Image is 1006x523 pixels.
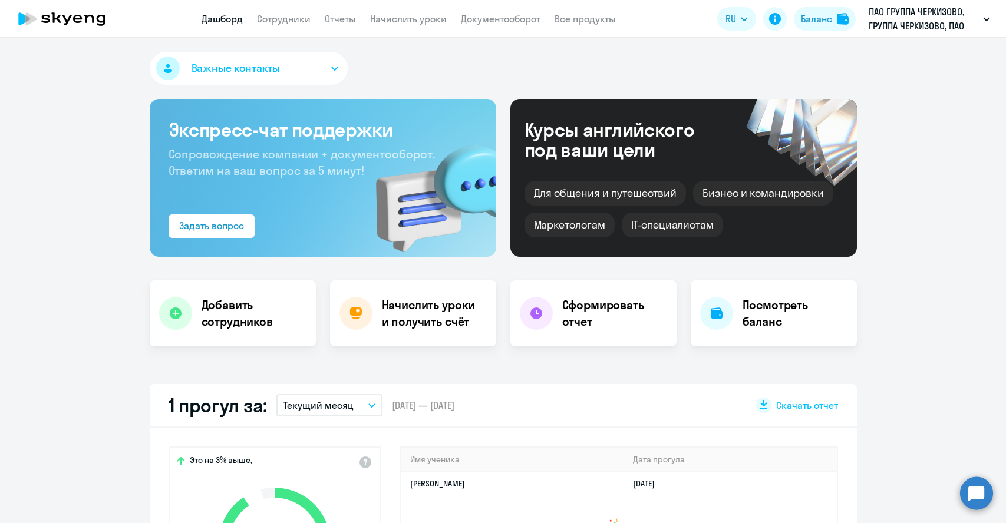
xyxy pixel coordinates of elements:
span: Сопровождение компании + документооборот. Ответим на ваш вопрос за 5 минут! [169,147,435,178]
h4: Сформировать отчет [562,297,667,330]
th: Имя ученика [401,448,624,472]
p: ПАО ГРУППА ЧЕРКИЗОВО, ГРУППА ЧЕРКИЗОВО, ПАО [869,5,978,33]
span: RU [725,12,736,26]
div: Маркетологам [525,213,615,237]
div: Бизнес и командировки [693,181,833,206]
span: Это на 3% выше, [190,455,252,469]
a: Сотрудники [257,13,311,25]
img: balance [837,13,849,25]
button: Важные контакты [150,52,348,85]
button: Задать вопрос [169,214,255,238]
div: Задать вопрос [179,219,244,233]
a: [DATE] [633,478,664,489]
div: IT-специалистам [622,213,723,237]
span: Скачать отчет [776,399,838,412]
div: Курсы английского под ваши цели [525,120,726,160]
p: Текущий месяц [283,398,354,412]
div: Баланс [801,12,832,26]
a: Все продукты [555,13,616,25]
span: Важные контакты [192,61,280,76]
div: Для общения и путешествий [525,181,687,206]
h4: Посмотреть баланс [743,297,847,330]
h4: Добавить сотрудников [202,297,306,330]
a: [PERSON_NAME] [410,478,465,489]
img: bg-img [359,124,496,257]
button: RU [717,7,756,31]
button: Балансbalance [794,7,856,31]
a: Дашборд [202,13,243,25]
button: ПАО ГРУППА ЧЕРКИЗОВО, ГРУППА ЧЕРКИЗОВО, ПАО [863,5,996,33]
h4: Начислить уроки и получить счёт [382,297,484,330]
h2: 1 прогул за: [169,393,267,417]
span: [DATE] — [DATE] [392,399,454,412]
th: Дата прогула [624,448,836,472]
a: Начислить уроки [370,13,447,25]
h3: Экспресс-чат поддержки [169,118,477,141]
a: Документооборот [461,13,540,25]
button: Текущий месяц [276,394,382,416]
a: Отчеты [325,13,356,25]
